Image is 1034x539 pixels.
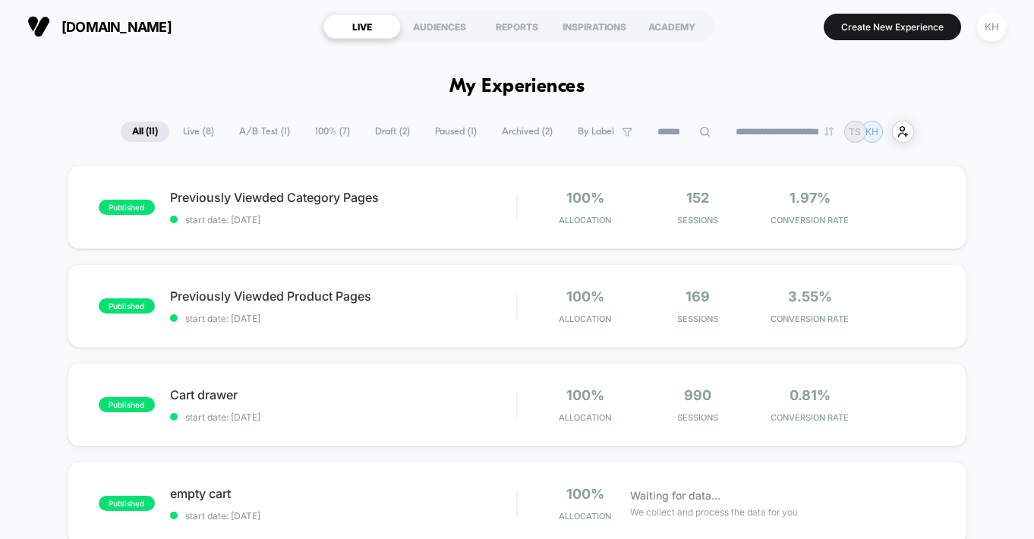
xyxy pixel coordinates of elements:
[304,121,361,142] span: 100% ( 7 )
[686,288,710,304] span: 169
[686,190,709,206] span: 152
[559,412,611,423] span: Allocation
[790,387,831,403] span: 0.81%
[758,412,862,423] span: CONVERSION RATE
[973,11,1011,43] button: KH
[630,505,798,519] span: We collect and process the data for you
[121,121,169,142] span: All ( 11 )
[645,215,750,225] span: Sessions
[559,511,611,522] span: Allocation
[61,19,172,35] span: [DOMAIN_NAME]
[758,314,862,324] span: CONVERSION RATE
[228,121,301,142] span: A/B Test ( 1 )
[23,14,176,39] button: [DOMAIN_NAME]
[170,486,517,501] span: empty cart
[449,76,585,98] h1: My Experiences
[630,487,720,504] span: Waiting for data...
[977,12,1007,42] div: KH
[566,387,604,403] span: 100%
[645,314,750,324] span: Sessions
[849,126,861,137] p: TS
[559,215,611,225] span: Allocation
[170,214,517,225] span: start date: [DATE]
[364,121,421,142] span: Draft ( 2 )
[478,14,556,39] div: REPORTS
[566,486,604,502] span: 100%
[556,14,633,39] div: INSPIRATIONS
[401,14,478,39] div: AUDIENCES
[559,314,611,324] span: Allocation
[99,496,155,511] span: published
[633,14,711,39] div: ACADEMY
[170,313,517,324] span: start date: [DATE]
[99,397,155,412] span: published
[758,215,862,225] span: CONVERSION RATE
[99,200,155,215] span: published
[824,127,834,136] img: end
[790,190,831,206] span: 1.97%
[645,412,750,423] span: Sessions
[566,288,604,304] span: 100%
[27,15,50,38] img: Visually logo
[424,121,488,142] span: Paused ( 1 )
[99,298,155,314] span: published
[323,14,401,39] div: LIVE
[788,288,832,304] span: 3.55%
[566,190,604,206] span: 100%
[170,510,517,522] span: start date: [DATE]
[170,190,517,205] span: Previously Viewded Category Pages
[170,411,517,423] span: start date: [DATE]
[170,387,517,402] span: Cart drawer
[684,387,711,403] span: 990
[490,121,564,142] span: Archived ( 2 )
[824,14,961,40] button: Create New Experience
[172,121,225,142] span: Live ( 8 )
[170,288,517,304] span: Previously Viewded Product Pages
[865,126,878,137] p: KH
[578,126,614,137] span: By Label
